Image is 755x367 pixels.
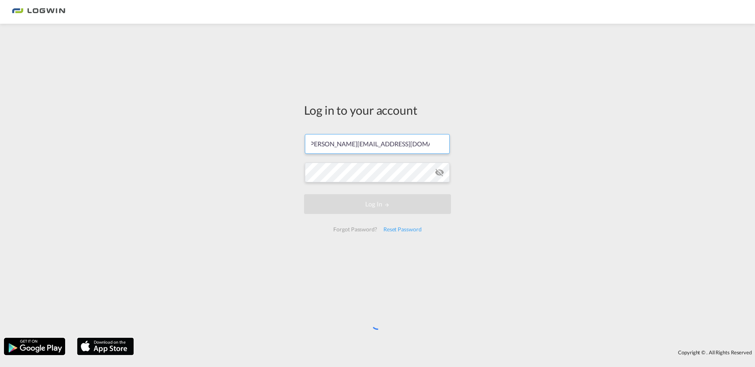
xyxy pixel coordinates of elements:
[12,3,65,21] img: 2761ae10d95411efa20a1f5e0282d2d7.png
[3,337,66,356] img: google.png
[435,168,444,177] md-icon: icon-eye-off
[76,337,135,356] img: apple.png
[304,102,451,118] div: Log in to your account
[138,346,755,359] div: Copyright © . All Rights Reserved
[304,194,451,214] button: LOGIN
[330,222,380,236] div: Forgot Password?
[380,222,425,236] div: Reset Password
[305,134,450,154] input: Enter email/phone number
